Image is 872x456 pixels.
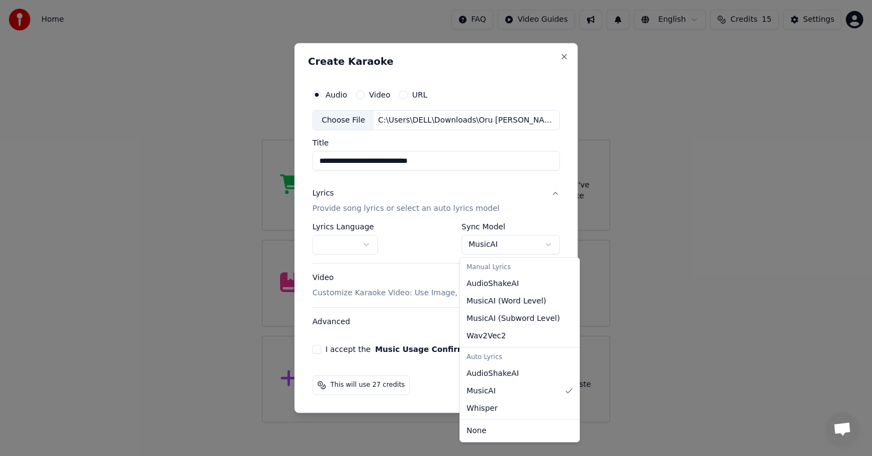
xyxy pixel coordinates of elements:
[467,331,506,342] span: Wav2Vec2
[462,260,577,275] div: Manual Lyrics
[467,278,519,289] span: AudioShakeAI
[467,386,496,397] span: MusicAI
[462,350,577,365] div: Auto Lyrics
[467,368,519,379] span: AudioShakeAI
[467,313,560,324] span: MusicAI ( Subword Level )
[467,296,546,307] span: MusicAI ( Word Level )
[467,403,498,414] span: Whisper
[467,425,487,436] span: None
